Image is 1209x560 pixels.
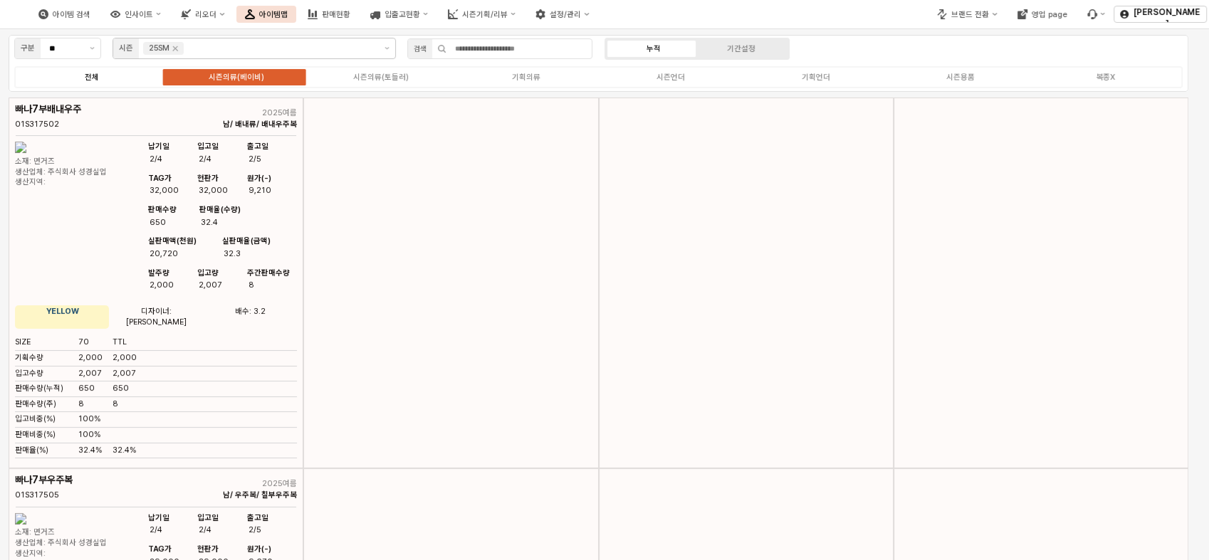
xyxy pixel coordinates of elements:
[209,73,264,82] div: 시즌의류(베이비)
[462,10,508,19] div: 시즌기획/리뷰
[19,71,164,83] label: 전체
[353,73,409,82] div: 시즌의류(토들러)
[362,6,436,23] button: 입출고현황
[195,10,216,19] div: 리오더
[259,10,288,19] div: 아이템맵
[888,71,1032,83] label: 시즌용품
[1114,6,1207,23] button: [PERSON_NAME]
[697,43,785,55] label: 기간설정
[125,10,153,19] div: 인사이트
[149,42,169,55] div: 25SM
[322,10,350,19] div: 판매현황
[172,46,178,51] div: Remove 25SM
[379,38,395,58] button: 제안 사항 표시
[53,10,90,19] div: 아이템 검색
[439,6,524,23] button: 시즌기획/리뷰
[743,71,888,83] label: 기획언더
[1133,6,1200,29] p: [PERSON_NAME]
[1096,73,1115,82] div: 복종X
[164,71,308,83] label: 시즌의류(베이비)
[414,43,426,55] div: 검색
[102,6,169,23] button: 인사이트
[1032,10,1067,19] div: 영업 page
[309,71,454,83] label: 시즌의류(토들러)
[802,73,830,82] div: 기획언더
[384,10,420,19] div: 입출고현황
[1009,6,1076,23] button: 영업 page
[550,10,581,19] div: 설정/관리
[84,38,100,58] button: 제안 사항 표시
[1079,6,1114,23] div: 버그 제보 및 기능 개선 요청
[527,6,597,23] button: 설정/관리
[85,73,99,82] div: 전체
[727,44,755,53] div: 기간설정
[119,42,133,55] div: 시즌
[512,73,540,82] div: 기획의류
[609,43,697,55] label: 누적
[951,10,989,19] div: 브랜드 전환
[299,6,359,23] button: 판매현황
[30,6,99,23] button: 아이템 검색
[656,73,685,82] div: 시즌언더
[599,71,743,83] label: 시즌언더
[647,44,661,53] div: 누적
[1033,71,1178,83] label: 복종X
[454,71,598,83] label: 기획의류
[236,6,296,23] button: 아이템맵
[946,73,975,82] div: 시즌용품
[172,6,233,23] button: 리오더
[21,42,35,55] div: 구분
[928,6,1005,23] button: 브랜드 전환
